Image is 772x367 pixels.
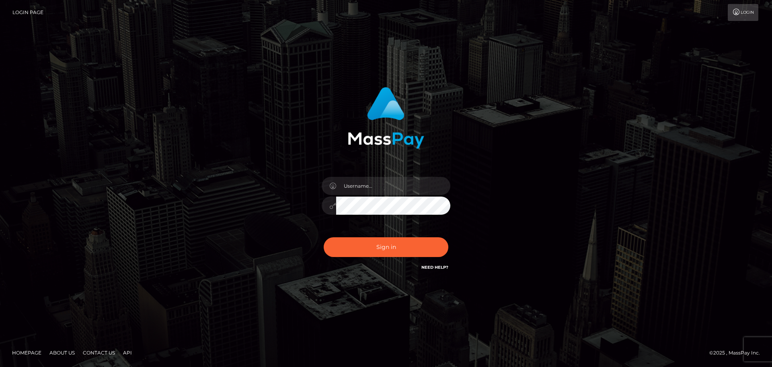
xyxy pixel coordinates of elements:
img: MassPay Login [348,87,424,149]
a: Contact Us [80,346,118,359]
a: About Us [46,346,78,359]
input: Username... [336,177,450,195]
a: Login [728,4,758,21]
button: Sign in [324,237,448,257]
a: Homepage [9,346,45,359]
div: © 2025 , MassPay Inc. [709,348,766,357]
a: Login Page [12,4,43,21]
a: Need Help? [421,265,448,270]
a: API [120,346,135,359]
